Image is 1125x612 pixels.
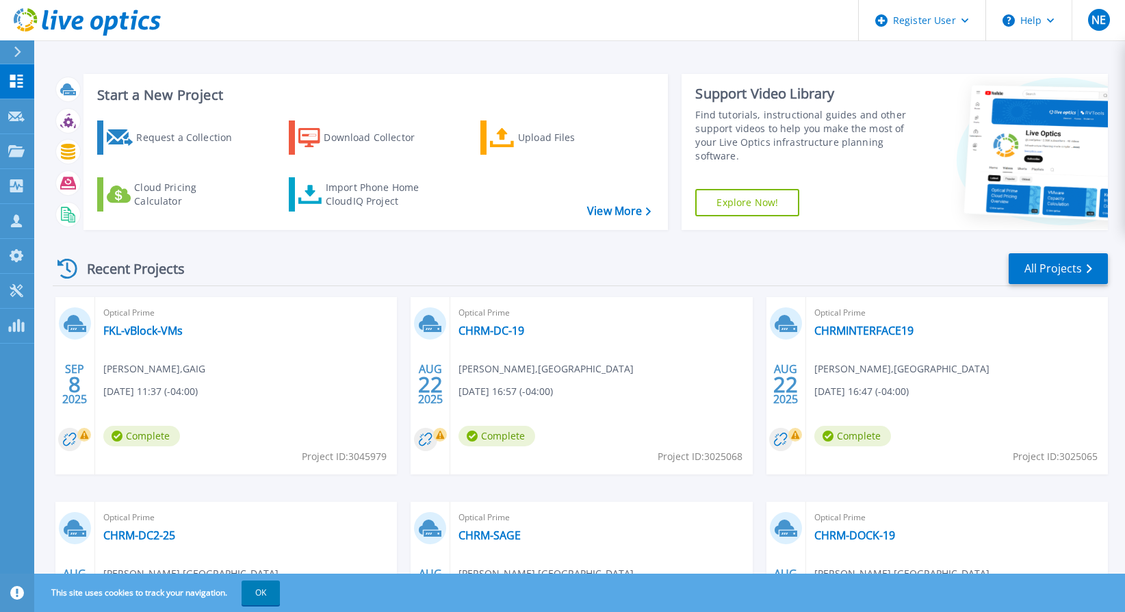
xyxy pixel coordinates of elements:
span: Optical Prime [103,510,389,525]
div: Request a Collection [136,124,246,151]
a: Cloud Pricing Calculator [97,177,250,212]
span: 8 [68,379,81,390]
a: Request a Collection [97,120,250,155]
div: SEP 2025 [62,359,88,409]
a: CHRM-DC-19 [458,324,524,337]
span: [DATE] 11:37 (-04:00) [103,384,198,399]
span: [PERSON_NAME] , GAIG [103,361,205,377]
div: Support Video Library [695,85,910,103]
a: FKL-vBlock-VMs [103,324,183,337]
div: Find tutorials, instructional guides and other support videos to help you make the most of your L... [695,108,910,163]
span: Complete [103,426,180,446]
div: Upload Files [518,124,628,151]
a: Upload Files [480,120,633,155]
span: [DATE] 16:47 (-04:00) [814,384,909,399]
span: [PERSON_NAME] , [GEOGRAPHIC_DATA] [814,566,990,581]
span: Project ID: 3025068 [658,449,742,464]
span: Optical Prime [814,305,1100,320]
span: [PERSON_NAME] , [GEOGRAPHIC_DATA] [103,566,279,581]
a: CHRM-DC2-25 [103,528,175,542]
div: AUG 2025 [773,359,799,409]
span: Optical Prime [814,510,1100,525]
a: View More [587,205,651,218]
button: OK [242,581,280,605]
span: 22 [418,379,443,390]
a: CHRM-DOCK-19 [814,528,895,542]
a: Download Collector [289,120,441,155]
div: Cloud Pricing Calculator [134,181,244,208]
span: [PERSON_NAME] , [GEOGRAPHIC_DATA] [814,361,990,377]
div: Download Collector [324,124,433,151]
a: CHRM-SAGE [458,528,521,542]
span: Project ID: 3025065 [1013,449,1098,464]
span: Project ID: 3045979 [302,449,387,464]
div: Import Phone Home CloudIQ Project [326,181,432,208]
span: [PERSON_NAME] , [GEOGRAPHIC_DATA] [458,361,634,377]
span: [DATE] 16:57 (-04:00) [458,384,553,399]
h3: Start a New Project [97,88,651,103]
span: Complete [814,426,891,446]
span: Optical Prime [458,510,744,525]
span: NE [1091,14,1106,25]
span: Optical Prime [103,305,389,320]
a: All Projects [1009,253,1108,284]
span: This site uses cookies to track your navigation. [38,581,280,605]
span: Complete [458,426,535,446]
span: 22 [773,379,798,390]
span: [PERSON_NAME] , [GEOGRAPHIC_DATA] [458,566,634,581]
div: AUG 2025 [417,359,443,409]
div: Recent Projects [53,252,203,285]
a: CHRMINTERFACE19 [814,324,914,337]
a: Explore Now! [695,189,799,216]
span: Optical Prime [458,305,744,320]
